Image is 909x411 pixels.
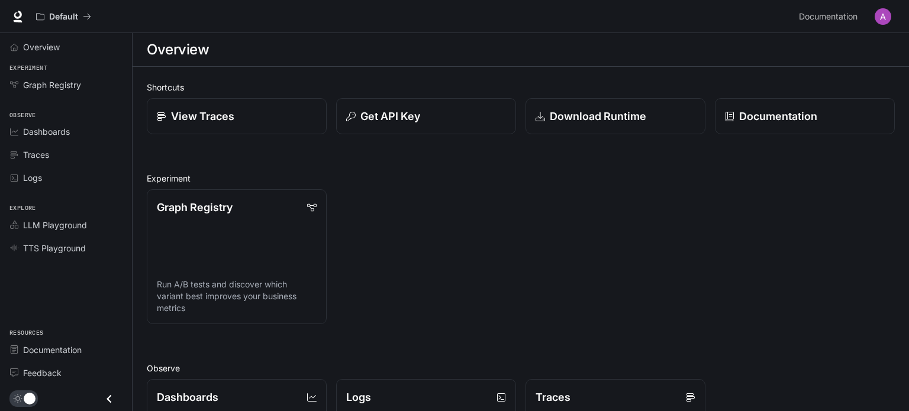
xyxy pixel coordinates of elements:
span: TTS Playground [23,242,86,254]
p: Graph Registry [157,199,233,215]
span: Logs [23,171,42,184]
span: Dashboards [23,125,70,138]
span: Overview [23,41,60,53]
img: User avatar [875,8,891,25]
span: LLM Playground [23,219,87,231]
button: User avatar [871,5,895,28]
button: Get API Key [336,98,516,134]
h1: Overview [147,38,209,62]
a: Documentation [794,5,866,28]
a: TTS Playground [5,238,127,258]
h2: Observe [147,362,895,374]
p: Traces [536,389,570,405]
span: Dark mode toggle [24,391,36,404]
a: LLM Playground [5,215,127,235]
p: Download Runtime [550,108,646,124]
p: Default [49,12,78,22]
p: Dashboards [157,389,218,405]
a: Documentation [715,98,895,134]
p: Get API Key [360,108,420,124]
p: Documentation [739,108,817,124]
a: Graph Registry [5,75,127,95]
a: Graph RegistryRun A/B tests and discover which variant best improves your business metrics [147,189,327,324]
span: Documentation [799,9,858,24]
a: Documentation [5,339,127,360]
button: All workspaces [31,5,96,28]
p: Run A/B tests and discover which variant best improves your business metrics [157,279,317,314]
a: Traces [5,144,127,165]
a: Download Runtime [526,98,705,134]
h2: Experiment [147,172,895,185]
span: Feedback [23,367,62,379]
span: Documentation [23,344,82,356]
span: Graph Registry [23,79,81,91]
p: Logs [346,389,371,405]
a: View Traces [147,98,327,134]
a: Overview [5,37,127,57]
h2: Shortcuts [147,81,895,93]
a: Feedback [5,363,127,383]
span: Traces [23,148,49,161]
button: Close drawer [96,387,123,411]
a: Logs [5,167,127,188]
p: View Traces [171,108,234,124]
a: Dashboards [5,121,127,142]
